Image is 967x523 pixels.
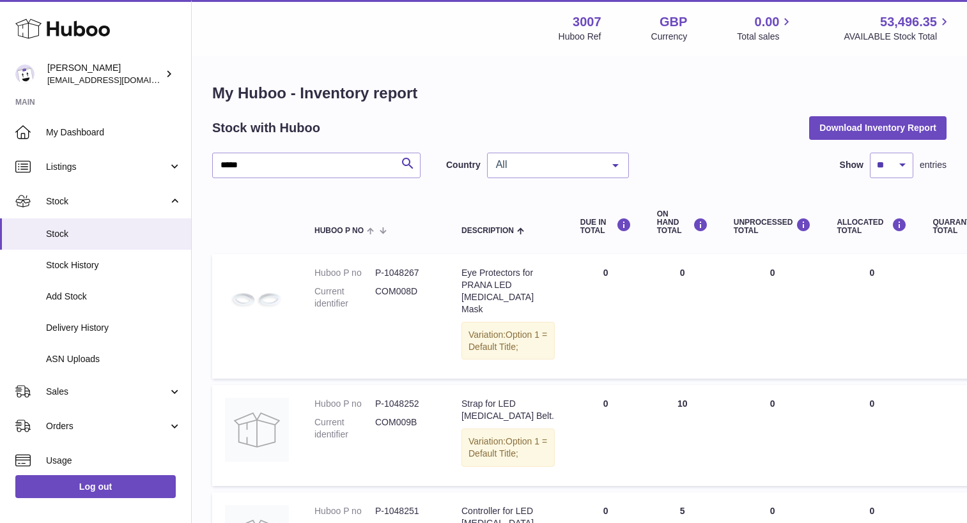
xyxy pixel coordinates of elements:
div: Currency [651,31,688,43]
span: AVAILABLE Stock Total [844,31,952,43]
span: Stock [46,228,182,240]
h2: Stock with Huboo [212,119,320,137]
dt: Current identifier [314,416,375,441]
span: Add Stock [46,291,182,303]
span: [EMAIL_ADDRESS][DOMAIN_NAME] [47,75,188,85]
dt: Huboo P no [314,398,375,410]
span: 0.00 [755,13,780,31]
span: Description [461,227,514,235]
span: 53,496.35 [880,13,937,31]
button: Download Inventory Report [809,116,947,139]
td: 0 [721,254,824,379]
div: ON HAND Total [657,210,708,236]
img: bevmay@maysama.com [15,64,35,84]
label: Country [446,159,481,171]
div: Strap for LED [MEDICAL_DATA] Belt. [461,398,555,422]
span: Stock [46,195,168,208]
dd: COM009B [375,416,436,441]
td: 0 [568,385,644,486]
td: 10 [644,385,721,486]
dt: Huboo P no [314,267,375,279]
div: Variation: [461,322,555,360]
span: All [493,158,603,171]
div: Eye Protectors for PRANA LED [MEDICAL_DATA] Mask [461,267,555,315]
dt: Current identifier [314,285,375,310]
div: ALLOCATED Total [837,218,907,235]
div: DUE IN TOTAL [580,218,631,235]
div: Variation: [461,428,555,467]
img: product image [225,398,289,462]
span: Sales [46,386,168,398]
span: Option 1 = Default Title; [468,436,547,459]
span: Delivery History [46,322,182,334]
span: Option 1 = Default Title; [468,330,547,352]
h1: My Huboo - Inventory report [212,83,947,103]
dt: Huboo P no [314,505,375,517]
span: Listings [46,161,168,173]
span: ASN Uploads [46,353,182,365]
td: 0 [568,254,644,379]
dd: P-1048267 [375,267,436,279]
td: 0 [644,254,721,379]
a: Log out [15,475,176,498]
dd: COM008D [375,285,436,310]
a: 53,496.35 AVAILABLE Stock Total [844,13,952,43]
div: UNPROCESSED Total [734,218,812,235]
span: My Dashboard [46,126,182,139]
td: 0 [824,385,920,486]
span: Huboo P no [314,227,364,235]
span: Total sales [737,31,794,43]
span: Orders [46,420,168,432]
div: Huboo Ref [559,31,601,43]
img: product image [225,267,289,331]
span: Stock History [46,259,182,271]
td: 0 [824,254,920,379]
td: 0 [721,385,824,486]
dd: P-1048251 [375,505,436,517]
div: [PERSON_NAME] [47,62,162,86]
dd: P-1048252 [375,398,436,410]
label: Show [840,159,863,171]
strong: 3007 [573,13,601,31]
a: 0.00 Total sales [737,13,794,43]
span: entries [920,159,947,171]
strong: GBP [660,13,687,31]
span: Usage [46,455,182,467]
